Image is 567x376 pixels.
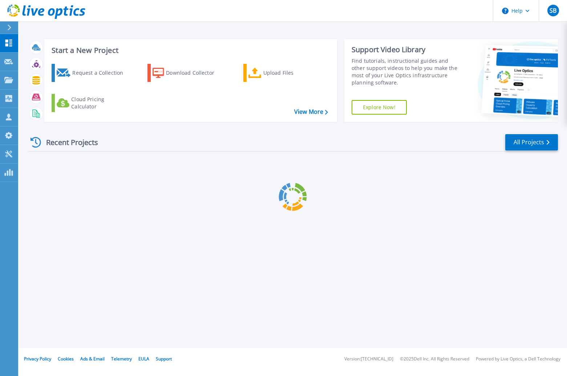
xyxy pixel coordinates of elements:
a: Ads & Email [80,356,105,362]
div: Support Video Library [352,45,459,54]
div: Request a Collection [72,66,130,80]
a: Download Collector [147,64,228,82]
a: Privacy Policy [24,356,51,362]
a: Request a Collection [52,64,133,82]
a: Upload Files [243,64,324,82]
a: Cloud Pricing Calculator [52,94,133,112]
a: View More [294,108,328,115]
a: Telemetry [111,356,132,362]
li: Powered by Live Optics, a Dell Technology [476,357,560,361]
li: Version: [TECHNICAL_ID] [344,357,393,361]
div: Find tutorials, instructional guides and other support videos to help you make the most of your L... [352,57,459,86]
a: Explore Now! [352,100,407,115]
span: SB [550,8,556,13]
li: © 2025 Dell Inc. All Rights Reserved [400,357,469,361]
a: All Projects [505,134,558,150]
div: Upload Files [263,66,321,80]
div: Download Collector [166,66,224,80]
a: EULA [138,356,149,362]
a: Support [156,356,172,362]
h3: Start a New Project [52,46,328,54]
a: Cookies [58,356,74,362]
div: Recent Projects [28,133,108,151]
div: Cloud Pricing Calculator [71,96,129,110]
